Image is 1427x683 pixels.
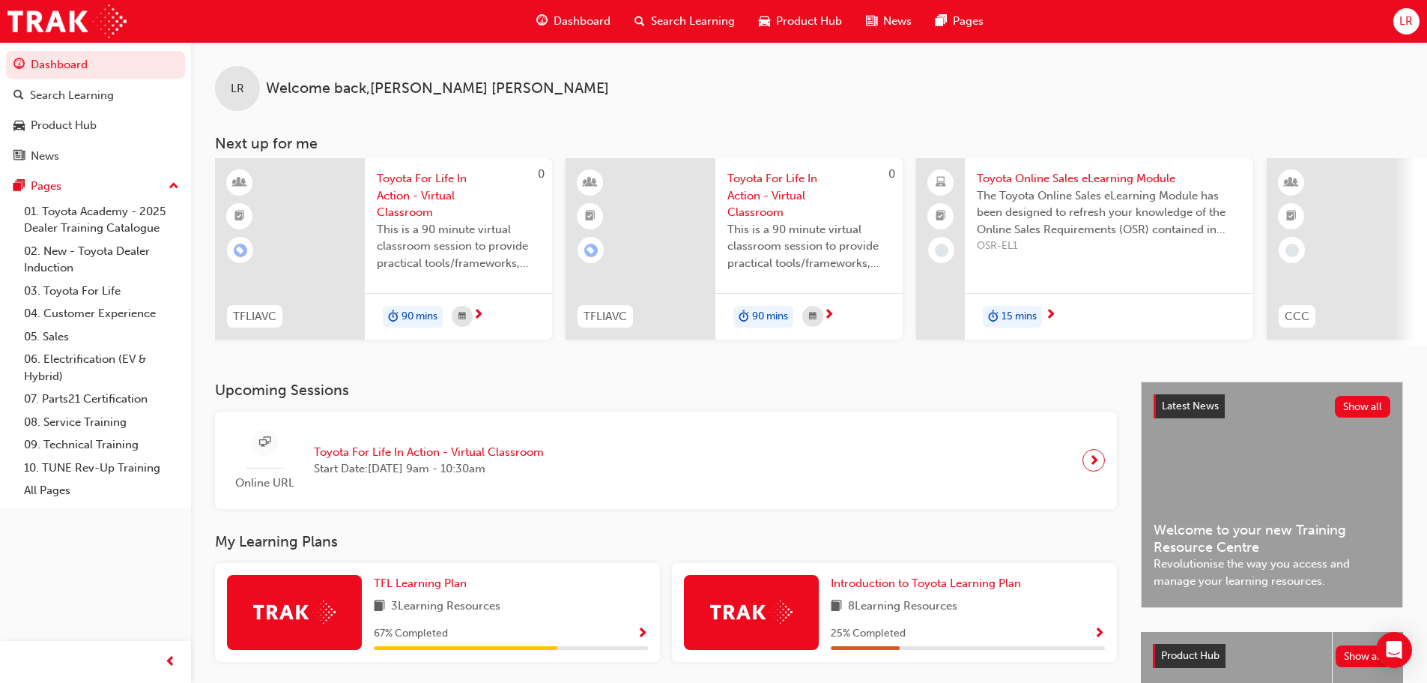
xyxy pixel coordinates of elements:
span: up-icon [169,177,179,196]
a: Toyota Online Sales eLearning ModuleThe Toyota Online Sales eLearning Module has been designed to... [916,158,1253,340]
span: Latest News [1162,400,1219,412]
button: Show Progress [1094,625,1105,643]
div: Product Hub [31,117,97,134]
span: book-icon [374,598,385,616]
span: calendar-icon [809,307,816,326]
span: TFLIAVC [233,308,276,325]
span: duration-icon [988,307,999,327]
a: 0TFLIAVCToyota For Life In Action - Virtual ClassroomThis is a 90 minute virtual classroom sessio... [566,158,903,340]
span: Toyota Online Sales eLearning Module [977,170,1241,187]
a: 10. TUNE Rev-Up Training [18,457,185,480]
div: Open Intercom Messenger [1376,632,1412,668]
span: search-icon [13,89,24,103]
span: search-icon [634,12,645,31]
span: Toyota For Life In Action - Virtual Classroom [314,444,544,461]
span: news-icon [866,12,877,31]
span: TFLIAVC [584,308,627,325]
span: next-icon [1045,309,1056,322]
span: Revolutionise the way you access and manage your learning resources. [1154,556,1390,589]
a: 07. Parts21 Certification [18,388,185,411]
span: learningResourceType_INSTRUCTOR_LED-icon [1286,173,1297,193]
span: booktick-icon [234,207,245,226]
span: book-icon [831,598,842,616]
span: booktick-icon [585,207,596,226]
img: Trak [7,4,127,38]
span: This is a 90 minute virtual classroom session to provide practical tools/frameworks, behaviours a... [727,221,891,272]
button: Show all [1336,646,1392,667]
div: News [31,148,59,165]
span: Start Date: [DATE] 9am - 10:30am [314,460,544,478]
span: 0 [538,167,545,181]
a: Introduction to Toyota Learning Plan [831,575,1027,592]
a: 02. New - Toyota Dealer Induction [18,240,185,280]
span: learningRecordVerb_ENROLL-icon [234,244,247,257]
span: 8 Learning Resources [848,598,957,616]
span: calendar-icon [458,307,466,326]
span: news-icon [13,150,25,163]
span: 25 % Completed [831,625,906,643]
a: 03. Toyota For Life [18,280,185,303]
span: LR [231,80,244,97]
span: learningRecordVerb_NONE-icon [1285,244,1299,257]
div: Search Learning [30,87,114,104]
span: sessionType_ONLINE_URL-icon [259,433,270,452]
a: news-iconNews [854,6,924,37]
span: Pages [953,13,984,30]
a: pages-iconPages [924,6,996,37]
a: All Pages [18,479,185,502]
img: Trak [253,601,336,624]
button: LR [1393,8,1420,34]
a: Dashboard [6,51,185,79]
span: pages-icon [13,180,25,193]
a: 04. Customer Experience [18,302,185,325]
span: Show Progress [637,628,648,641]
h3: Upcoming Sessions [215,382,1117,399]
span: learningResourceType_INSTRUCTOR_LED-icon [234,173,245,193]
a: Latest NewsShow allWelcome to your new Training Resource CentreRevolutionise the way you access a... [1141,382,1403,608]
span: 0 [888,167,895,181]
a: guage-iconDashboard [524,6,622,37]
span: next-icon [473,309,484,322]
span: learningRecordVerb_NONE-icon [935,244,948,257]
span: This is a 90 minute virtual classroom session to provide practical tools/frameworks, behaviours a... [377,221,540,272]
a: 05. Sales [18,325,185,349]
a: Product Hub [6,112,185,139]
span: Dashboard [554,13,611,30]
span: 15 mins [1002,308,1037,325]
a: 06. Electrification (EV & Hybrid) [18,348,185,388]
span: News [883,13,912,30]
a: 08. Service Training [18,411,185,434]
a: Search Learning [6,82,185,109]
span: Welcome back , [PERSON_NAME] [PERSON_NAME] [266,80,609,97]
span: prev-icon [165,653,176,672]
span: laptop-icon [936,173,946,193]
span: learningRecordVerb_ENROLL-icon [584,244,598,257]
span: Show Progress [1094,628,1105,641]
span: Toyota For Life In Action - Virtual Classroom [377,170,540,221]
button: Show Progress [637,625,648,643]
a: TFL Learning Plan [374,575,473,592]
span: pages-icon [936,12,947,31]
a: Product HubShow all [1153,644,1391,668]
span: duration-icon [739,307,749,327]
span: Product Hub [776,13,842,30]
span: 90 mins [752,308,788,325]
span: booktick-icon [1286,207,1297,226]
span: duration-icon [388,307,399,327]
span: next-icon [1088,450,1100,471]
button: DashboardSearch LearningProduct HubNews [6,48,185,172]
span: Welcome to your new Training Resource Centre [1154,522,1390,556]
span: Introduction to Toyota Learning Plan [831,577,1021,590]
span: CCC [1285,308,1309,325]
span: OSR-EL1 [977,238,1241,255]
span: The Toyota Online Sales eLearning Module has been designed to refresh your knowledge of the Onlin... [977,187,1241,238]
span: guage-icon [13,58,25,72]
div: Pages [31,178,61,195]
button: Pages [6,172,185,200]
span: Search Learning [651,13,735,30]
span: 3 Learning Resources [391,598,500,616]
h3: Next up for me [191,135,1427,152]
span: car-icon [759,12,770,31]
span: learningResourceType_INSTRUCTOR_LED-icon [585,173,596,193]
